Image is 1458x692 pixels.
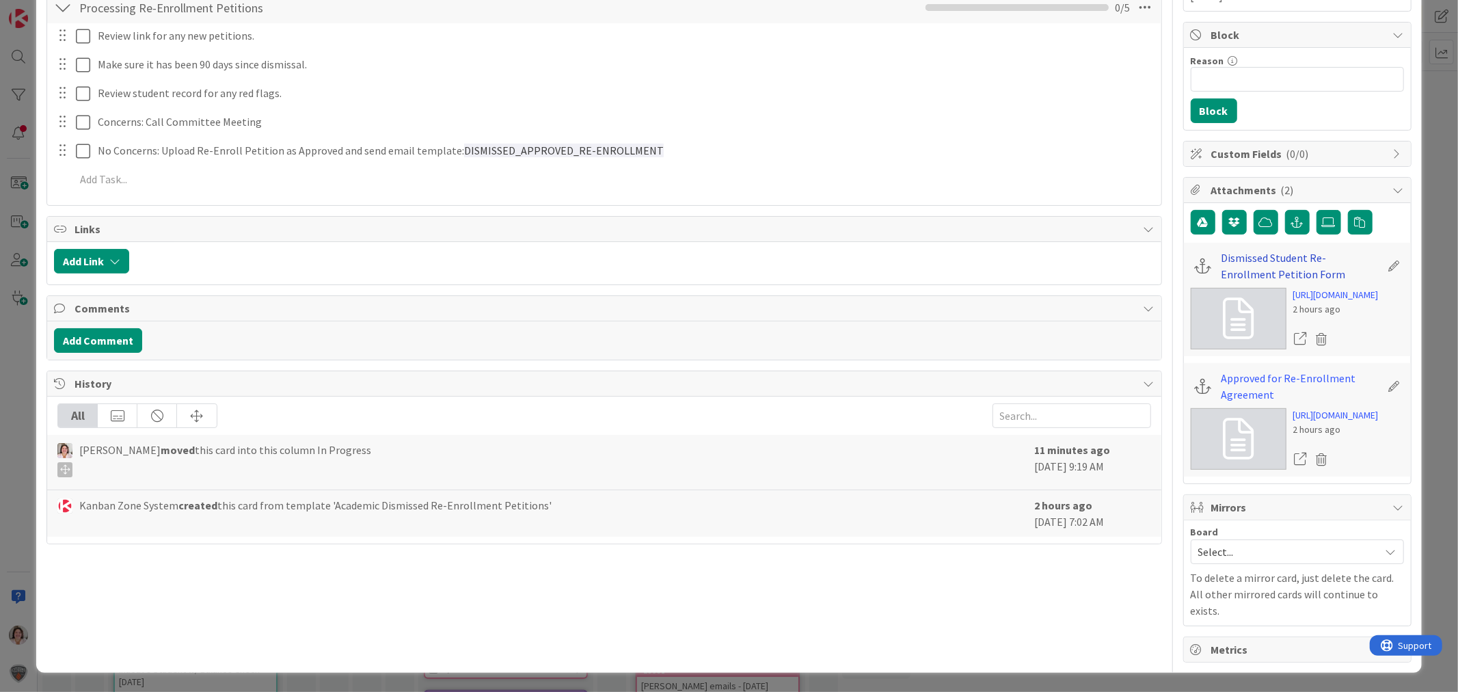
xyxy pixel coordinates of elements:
[1035,497,1151,530] div: [DATE] 7:02 AM
[1293,302,1379,317] div: 2 hours ago
[98,85,1152,101] p: Review student record for any red flags.
[1211,182,1386,198] span: Attachments
[1198,542,1373,561] span: Select...
[98,28,1152,44] p: Review link for any new petitions.
[993,403,1151,428] input: Search...
[75,375,1136,392] span: History
[1293,288,1379,302] a: [URL][DOMAIN_NAME]
[1035,442,1151,483] div: [DATE] 9:19 AM
[57,498,72,514] img: KS
[1035,498,1093,512] b: 2 hours ago
[79,497,552,514] span: Kanban Zone System this card from template 'Academic Dismissed Re-Enrollment Petitions'
[1191,55,1224,67] label: Reason
[75,221,1136,237] span: Links
[178,498,217,512] b: created
[1211,499,1386,516] span: Mirrors
[1293,408,1379,423] a: [URL][DOMAIN_NAME]
[1293,451,1308,468] a: Open
[98,57,1152,72] p: Make sure it has been 90 days since dismissal.
[1286,147,1309,161] span: ( 0/0 )
[1211,641,1386,658] span: Metrics
[1221,370,1381,403] a: Approved for Re-Enrollment Agreement
[75,300,1136,317] span: Comments
[58,404,98,427] div: All
[54,328,142,353] button: Add Comment
[54,249,129,274] button: Add Link
[1211,27,1386,43] span: Block
[1191,527,1219,537] span: Board
[1191,98,1237,123] button: Block
[1293,330,1308,348] a: Open
[79,442,371,477] span: [PERSON_NAME] this card into this column In Progress
[1293,423,1379,437] div: 2 hours ago
[29,2,62,18] span: Support
[1221,250,1381,282] a: Dismissed Student Re-Enrollment Petition Form
[1035,443,1111,457] b: 11 minutes ago
[161,443,195,457] b: moved
[1211,146,1386,162] span: Custom Fields
[1191,570,1404,619] p: To delete a mirror card, just delete the card. All other mirrored cards will continue to exists.
[464,144,664,157] span: DISMISSED_APPROVED_RE-ENROLLMENT
[57,443,72,458] img: EW
[98,143,1152,159] p: No Concerns: Upload Re-Enroll Petition as Approved and send email template:
[98,114,1152,130] p: Concerns: Call Committee Meeting
[1281,183,1294,197] span: ( 2 )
